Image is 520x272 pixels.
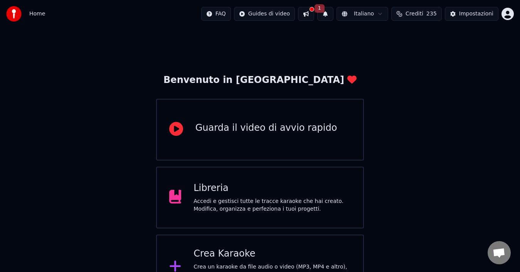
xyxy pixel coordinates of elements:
nav: breadcrumb [29,10,45,18]
span: 235 [426,10,437,18]
img: youka [6,6,22,22]
span: Crediti [406,10,423,18]
div: Guarda il video di avvio rapido [195,122,337,134]
div: Crea Karaoke [194,248,351,260]
div: Accedi e gestisci tutte le tracce karaoke che hai creato. Modifica, organizza e perfeziona i tuoi... [194,198,351,213]
button: Impostazioni [445,7,498,21]
button: 1 [317,7,333,21]
span: 1 [315,4,325,13]
button: FAQ [201,7,231,21]
button: Guides di video [234,7,295,21]
span: Home [29,10,45,18]
a: Aprire la chat [488,241,511,264]
div: Benvenuto in [GEOGRAPHIC_DATA] [163,74,357,86]
div: Impostazioni [459,10,493,18]
button: Crediti235 [391,7,442,21]
div: Libreria [194,182,351,194]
